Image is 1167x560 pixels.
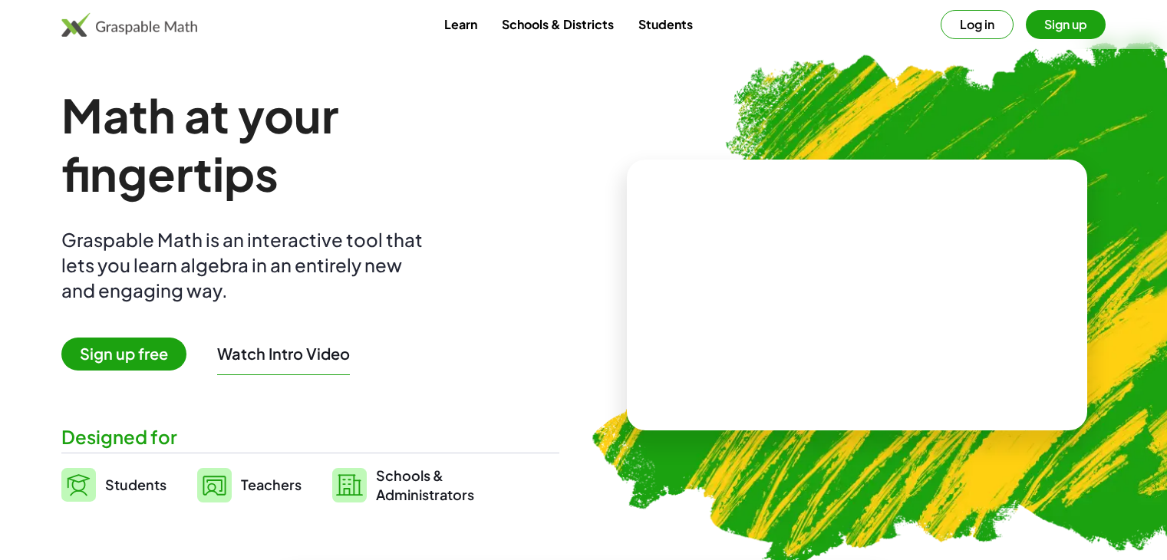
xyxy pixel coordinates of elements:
button: Watch Intro Video [217,344,350,364]
video: What is this? This is dynamic math notation. Dynamic math notation plays a central role in how Gr... [742,238,972,353]
a: Students [61,466,166,504]
img: svg%3e [197,468,232,502]
div: Designed for [61,424,559,450]
a: Schools &Administrators [332,466,474,504]
a: Teachers [197,466,302,504]
img: svg%3e [61,468,96,502]
a: Students [626,10,705,38]
a: Schools & Districts [490,10,626,38]
button: Sign up [1026,10,1106,39]
img: svg%3e [332,468,367,502]
span: Schools & Administrators [376,466,474,504]
h1: Math at your fingertips [61,86,549,203]
span: Teachers [241,476,302,493]
div: Graspable Math is an interactive tool that lets you learn algebra in an entirely new and engaging... [61,227,430,303]
span: Sign up free [61,338,186,371]
button: Log in [941,10,1014,39]
a: Learn [432,10,490,38]
span: Students [105,476,166,493]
